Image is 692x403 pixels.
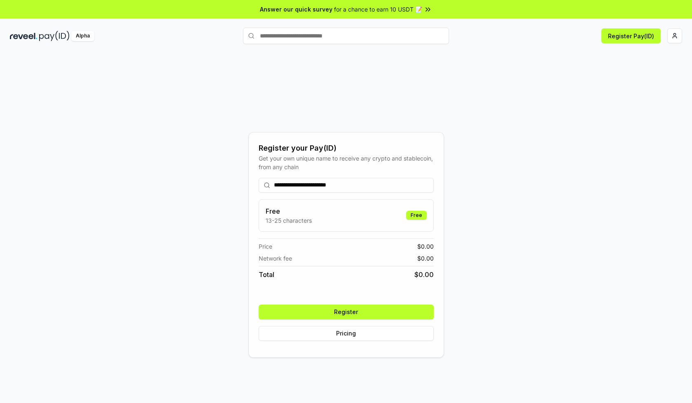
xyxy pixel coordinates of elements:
p: 13-25 characters [266,216,312,225]
span: Answer our quick survey [260,5,332,14]
span: Price [259,242,272,251]
div: Register your Pay(ID) [259,142,434,154]
span: Total [259,270,274,280]
div: Alpha [71,31,94,41]
img: pay_id [39,31,70,41]
button: Register Pay(ID) [601,28,661,43]
span: for a chance to earn 10 USDT 📝 [334,5,422,14]
img: reveel_dark [10,31,37,41]
span: Network fee [259,254,292,263]
span: $ 0.00 [414,270,434,280]
span: $ 0.00 [417,254,434,263]
button: Register [259,305,434,319]
h3: Free [266,206,312,216]
span: $ 0.00 [417,242,434,251]
button: Pricing [259,326,434,341]
div: Get your own unique name to receive any crypto and stablecoin, from any chain [259,154,434,171]
div: Free [406,211,427,220]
